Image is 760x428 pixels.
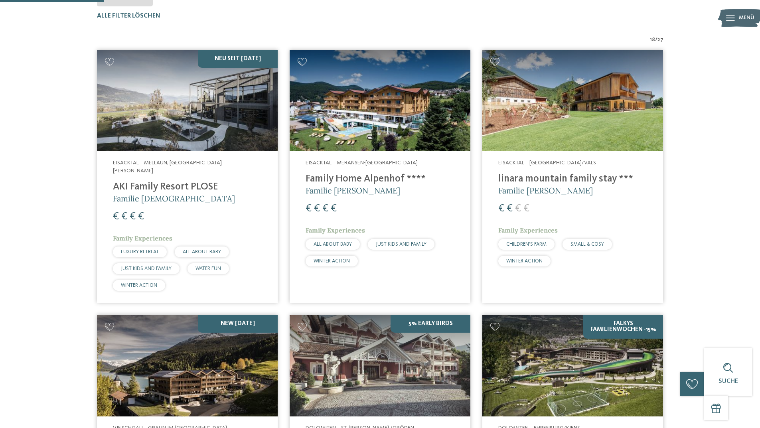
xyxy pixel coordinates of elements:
span: Eisacktal – [GEOGRAPHIC_DATA]/Vals [498,160,596,166]
span: Alle Filter löschen [97,13,160,19]
span: Family Experiences [498,226,558,234]
span: € [113,211,119,222]
span: Eisacktal – Mellaun, [GEOGRAPHIC_DATA][PERSON_NAME] [113,160,222,174]
img: Familienhotels gesucht? Hier findet ihr die besten! [97,50,278,152]
span: JUST KIDS AND FAMILY [121,266,172,271]
span: Eisacktal – Meransen-[GEOGRAPHIC_DATA] [306,160,418,166]
span: 27 [657,36,663,44]
span: Family Experiences [306,226,365,234]
img: Familienhotels gesucht? Hier findet ihr die besten! [482,315,663,416]
img: Family Home Alpenhof **** [290,50,470,152]
span: € [498,203,504,214]
span: Familie [DEMOGRAPHIC_DATA] [113,193,235,203]
span: € [331,203,337,214]
a: Familienhotels gesucht? Hier findet ihr die besten! Eisacktal – Meransen-[GEOGRAPHIC_DATA] Family... [290,50,470,303]
img: Familienhotels gesucht? Hier findet ihr die besten! [97,315,278,416]
span: € [322,203,328,214]
span: Familie [PERSON_NAME] [498,185,593,195]
span: WATER FUN [195,266,221,271]
span: SMALL & COSY [570,242,604,247]
img: Family Spa Grand Hotel Cavallino Bianco ****ˢ [290,315,470,416]
span: CHILDREN’S FARM [506,242,547,247]
span: € [306,203,312,214]
h4: linara mountain family stay *** [498,173,647,185]
span: € [314,203,320,214]
h4: Family Home Alpenhof **** [306,173,454,185]
span: ALL ABOUT BABY [183,249,221,254]
span: € [130,211,136,222]
img: Familienhotels gesucht? Hier findet ihr die besten! [482,50,663,152]
span: / [655,36,657,44]
a: Familienhotels gesucht? Hier findet ihr die besten! Eisacktal – [GEOGRAPHIC_DATA]/Vals linara mou... [482,50,663,303]
span: € [523,203,529,214]
span: JUST KIDS AND FAMILY [376,242,426,247]
span: WINTER ACTION [506,258,543,264]
span: WINTER ACTION [121,283,157,288]
a: Familienhotels gesucht? Hier findet ihr die besten! NEU seit [DATE] Eisacktal – Mellaun, [GEOGRAP... [97,50,278,303]
span: Suche [719,378,738,385]
span: € [507,203,513,214]
span: € [138,211,144,222]
span: Family Experiences [113,234,172,242]
span: LUXURY RETREAT [121,249,159,254]
span: Familie [PERSON_NAME] [306,185,400,195]
span: WINTER ACTION [314,258,350,264]
span: € [515,203,521,214]
span: ALL ABOUT BABY [314,242,352,247]
span: 18 [650,36,655,44]
span: € [121,211,127,222]
h4: AKI Family Resort PLOSE [113,181,262,193]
